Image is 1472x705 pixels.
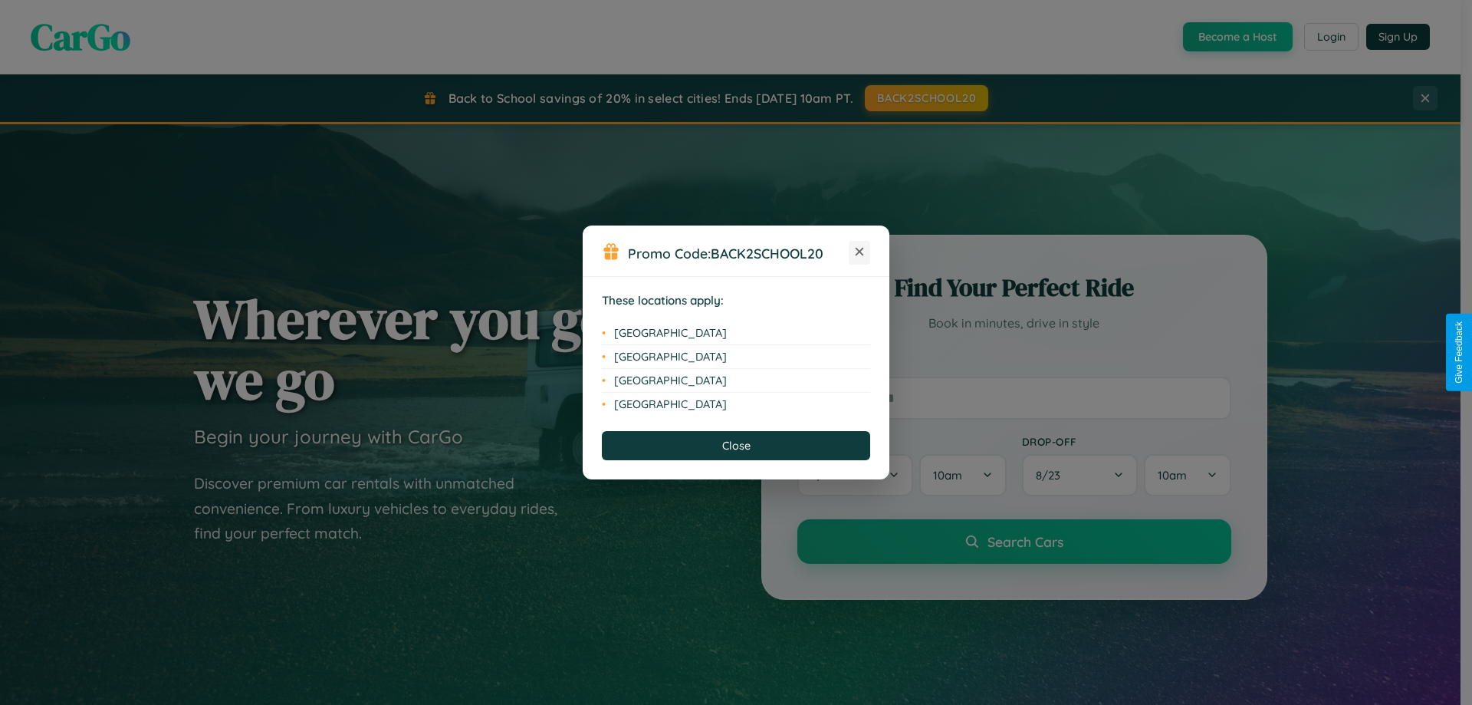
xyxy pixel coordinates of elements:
button: Close [602,431,870,460]
h3: Promo Code: [628,245,849,262]
li: [GEOGRAPHIC_DATA] [602,369,870,393]
li: [GEOGRAPHIC_DATA] [602,393,870,416]
li: [GEOGRAPHIC_DATA] [602,321,870,345]
div: Give Feedback [1454,321,1464,384]
li: [GEOGRAPHIC_DATA] [602,345,870,369]
b: BACK2SCHOOL20 [711,245,823,262]
strong: These locations apply: [602,293,724,308]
